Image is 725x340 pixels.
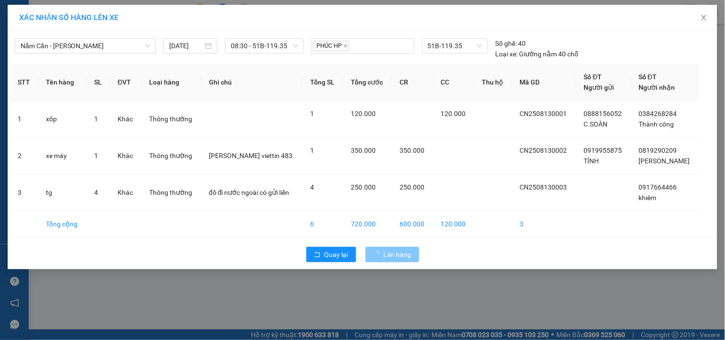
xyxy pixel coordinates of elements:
span: loading [373,251,384,258]
span: PHÚC HP [314,41,349,52]
td: Thông thường [141,174,201,211]
span: khiêm [639,194,657,202]
td: xốp [38,101,87,138]
button: Close [691,5,717,32]
td: Khác [110,138,141,174]
span: close [700,14,708,21]
span: CN2508130003 [519,183,567,191]
span: C.SOÀN [584,120,608,128]
td: 3 [10,174,38,211]
td: tg [38,174,87,211]
span: Người gửi [584,84,615,91]
span: 1 [310,147,314,154]
span: 1 [94,152,98,159]
td: Thông thường [141,138,201,174]
td: Thông thường [141,101,201,138]
td: Khác [110,101,141,138]
th: Mã GD [512,64,576,101]
span: Người nhận [639,84,675,91]
td: Tổng cộng [38,211,87,237]
span: Lên hàng [384,249,411,260]
th: Tổng cước [343,64,392,101]
span: 120.000 [351,110,376,117]
th: CC [433,64,474,101]
span: CN2508130001 [519,110,567,117]
th: Thu hộ [474,64,512,101]
span: 120.000 [441,110,465,117]
span: Năm Căn - Hồ Chí Minh [21,39,150,53]
th: SL [87,64,110,101]
li: Hotline: 02839552959 [89,35,400,47]
span: 0819290209 [639,147,677,154]
th: ĐVT [110,64,141,101]
th: CR [392,64,433,101]
span: rollback [314,251,321,259]
th: Tổng SL [303,64,343,101]
span: 4 [310,183,314,191]
span: XÁC NHẬN SỐ HÀNG LÊN XE [19,13,119,22]
span: Số ghế: [496,38,517,49]
span: close [343,43,348,48]
th: Loại hàng [141,64,201,101]
span: Số ĐT [584,73,602,81]
span: 250.000 [400,183,424,191]
td: 1 [10,101,38,138]
span: 1 [310,110,314,117]
td: 120.000 [433,211,474,237]
td: 6 [303,211,343,237]
th: STT [10,64,38,101]
td: 720.000 [343,211,392,237]
span: 4 [94,189,98,196]
input: 13/08/2025 [169,41,203,51]
td: xe máy [38,138,87,174]
li: 26 Phó Cơ Điều, Phường 12 [89,23,400,35]
div: 40 [496,38,526,49]
span: Loại xe: [496,49,518,59]
span: Số ĐT [639,73,657,81]
span: 08:30 - 51B-119.35 [231,39,298,53]
span: 0384268284 [639,110,677,117]
div: Giường nằm 40 chỗ [496,49,579,59]
span: 1 [94,115,98,123]
span: Thành công [639,120,674,128]
span: 0917664466 [639,183,677,191]
th: Tên hàng [38,64,87,101]
span: [PERSON_NAME] [639,157,690,165]
span: đồ đi nước ngoài có gửi liền [209,189,290,196]
td: 2 [10,138,38,174]
span: Quay lại [325,249,348,260]
span: CN2508130002 [519,147,567,154]
span: 350.000 [351,147,376,154]
span: TÍNH [584,157,599,165]
span: 51B-119.35 [428,39,482,53]
b: GỬI : Trạm Cái Nước [12,69,133,85]
td: Khác [110,174,141,211]
span: 0919955875 [584,147,622,154]
span: 350.000 [400,147,424,154]
td: 600.000 [392,211,433,237]
span: [PERSON_NAME] viettin 483 [209,152,292,159]
button: Lên hàng [366,247,419,262]
th: Ghi chú [201,64,303,101]
span: 0888156052 [584,110,622,117]
span: 250.000 [351,183,376,191]
img: logo.jpg [12,12,60,60]
td: 3 [512,211,576,237]
button: rollbackQuay lại [306,247,356,262]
